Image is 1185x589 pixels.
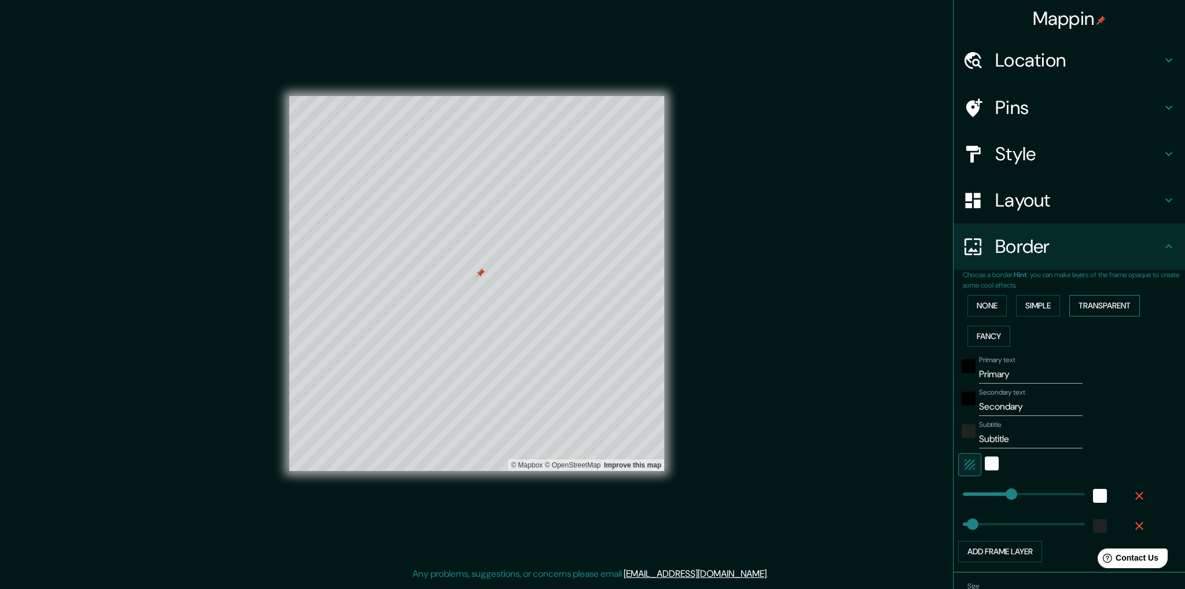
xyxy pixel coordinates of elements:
[962,392,976,406] button: black
[511,461,543,469] a: Mapbox
[1093,519,1107,533] button: color-222222
[770,567,772,581] div: .
[954,223,1185,270] div: Border
[768,567,770,581] div: .
[995,235,1162,258] h4: Border
[1033,7,1106,30] h4: Mappin
[979,420,1002,430] label: Subtitle
[954,37,1185,83] div: Location
[1069,295,1140,316] button: Transparent
[1082,544,1172,576] iframe: Help widget launcher
[995,49,1162,72] h4: Location
[963,270,1185,290] p: Choose a border. : you can make layers of the frame opaque to create some cool effects.
[1014,270,1027,279] b: Hint
[985,457,999,470] button: white
[954,84,1185,131] div: Pins
[962,424,976,438] button: color-222222
[604,461,661,469] a: Map feedback
[1016,295,1060,316] button: Simple
[962,359,976,373] button: black
[979,355,1015,365] label: Primary text
[995,189,1162,212] h4: Layout
[954,177,1185,223] div: Layout
[1093,489,1107,503] button: white
[624,568,767,580] a: [EMAIL_ADDRESS][DOMAIN_NAME]
[995,142,1162,165] h4: Style
[995,96,1162,119] h4: Pins
[967,326,1010,347] button: Fancy
[979,388,1025,397] label: Secondary text
[544,461,601,469] a: OpenStreetMap
[1096,16,1106,25] img: pin-icon.png
[954,131,1185,177] div: Style
[967,295,1007,316] button: None
[413,567,768,581] p: Any problems, suggestions, or concerns please email .
[958,541,1042,562] button: Add frame layer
